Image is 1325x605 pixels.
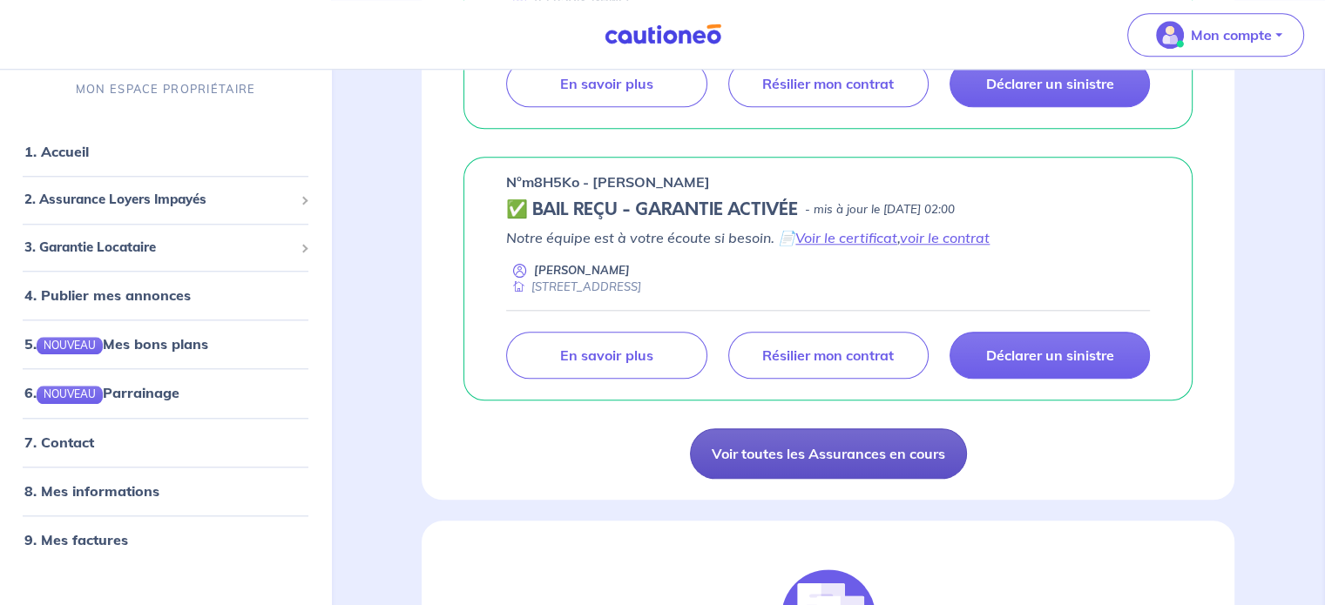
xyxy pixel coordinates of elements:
p: MON ESPACE PROPRIÉTAIRE [76,82,255,98]
div: 1. Accueil [7,135,324,170]
div: 2. Assurance Loyers Impayés [7,184,324,218]
a: Voir le certificat [795,229,897,246]
a: voir le contrat [900,229,990,246]
div: 7. Contact [7,425,324,460]
a: 9. Mes factures [24,531,128,548]
a: En savoir plus [506,60,706,107]
div: 6.NOUVEAUParrainage [7,376,324,411]
p: - mis à jour le [DATE] 02:00 [805,201,955,218]
a: Résilier mon contrat [728,60,929,107]
a: Voir toutes les Assurances en cours [690,428,967,479]
a: Déclarer un sinistre [950,60,1150,107]
h5: ✅ BAIL REÇU - GARANTIE ACTIVÉE [506,199,798,220]
div: 8. Mes informations [7,474,324,508]
p: Notre équipe est à votre écoute si besoin. 📄 , [506,227,1150,248]
a: 7. Contact [24,434,94,451]
a: Déclarer un sinistre [950,332,1150,379]
span: 2. Assurance Loyers Impayés [24,191,294,211]
a: 4. Publier mes annonces [24,287,191,305]
p: Déclarer un sinistre [985,75,1113,92]
div: 3. Garantie Locataire [7,231,324,265]
button: illu_account_valid_menu.svgMon compte [1127,13,1304,57]
p: Mon compte [1191,24,1272,45]
a: 1. Accueil [24,144,89,161]
p: Déclarer un sinistre [985,346,1113,364]
div: [STREET_ADDRESS] [506,279,641,295]
p: En savoir plus [560,346,652,364]
p: n°m8H5Ko - [PERSON_NAME] [506,171,710,192]
div: 9. Mes factures [7,522,324,557]
a: En savoir plus [506,332,706,379]
p: Résilier mon contrat [762,346,894,364]
p: [PERSON_NAME] [534,262,630,279]
p: Résilier mon contrat [762,75,894,92]
a: 6.NOUVEAUParrainage [24,385,179,402]
div: 5.NOUVEAUMes bons plans [7,327,324,362]
a: Résilier mon contrat [728,332,929,379]
a: 5.NOUVEAUMes bons plans [24,336,208,353]
a: 8. Mes informations [24,482,159,500]
img: Cautioneo [598,24,728,45]
p: En savoir plus [560,75,652,92]
div: 4. Publier mes annonces [7,279,324,313]
div: state: CONTRACT-VALIDATED, Context: MORE-THAN-6-MONTHS,MAYBE-CERTIFICATE,ALONE,LESSOR-DOCUMENTS [506,199,1150,220]
img: illu_account_valid_menu.svg [1156,21,1184,49]
span: 3. Garantie Locataire [24,238,294,258]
